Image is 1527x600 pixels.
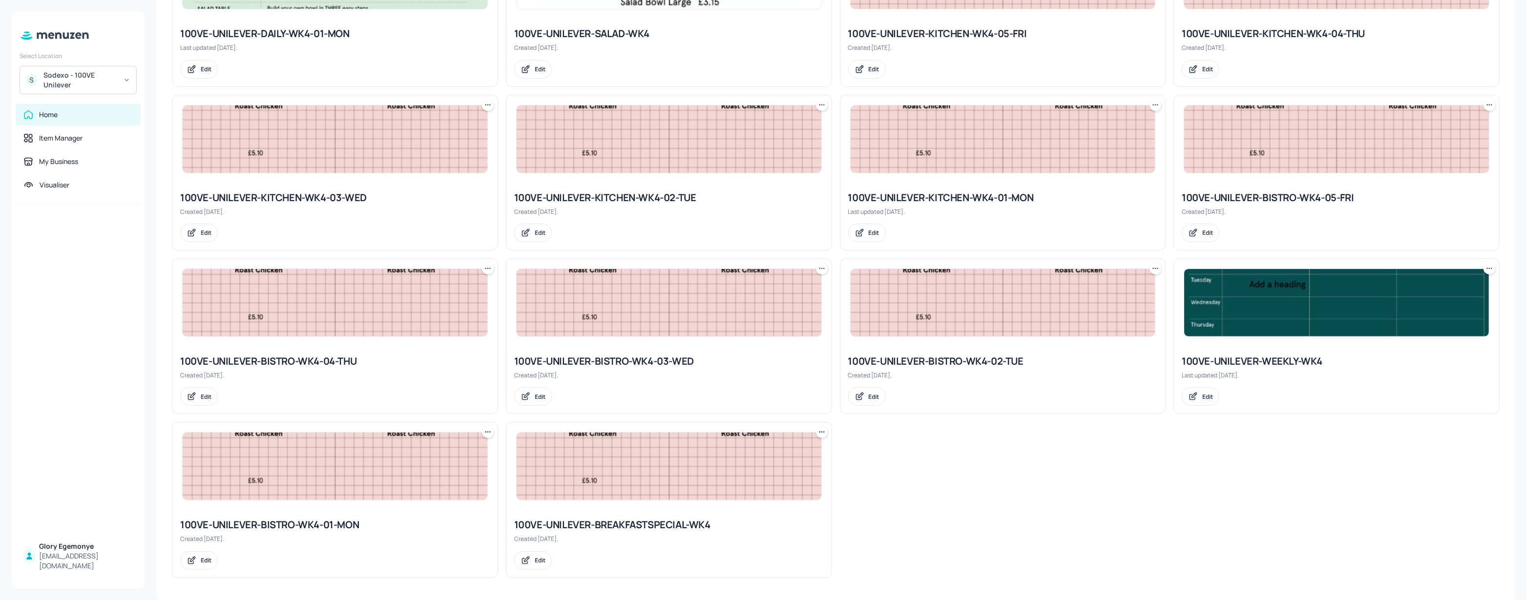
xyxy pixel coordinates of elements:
[514,27,824,41] div: 100VE-UNILEVER-SALAD-WK4
[43,70,117,90] div: Sodexo - 100VE Unilever
[180,191,490,205] div: 100VE-UNILEVER-KITCHEN-WK4-03-WED
[201,393,211,401] div: Edit
[869,228,879,237] div: Edit
[1182,371,1491,379] div: Last updated [DATE].
[183,433,487,500] img: 2025-08-30-1756546222576n0m0l4jn65j.jpeg
[848,207,1158,216] div: Last updated [DATE].
[201,228,211,237] div: Edit
[26,74,38,86] div: S
[869,393,879,401] div: Edit
[39,133,83,143] div: Item Manager
[39,541,133,551] div: Glory Egemonye
[517,433,821,500] img: 2025-08-30-1756546222576n0m0l4jn65j.jpeg
[514,535,824,543] div: Created [DATE].
[514,191,824,205] div: 100VE-UNILEVER-KITCHEN-WK4-02-TUE
[514,518,824,532] div: 100VE-UNILEVER-BREAKFASTSPECIAL-WK4
[1202,228,1213,237] div: Edit
[1202,393,1213,401] div: Edit
[1184,269,1489,336] img: 2025-09-16-1758021826337py4vtrarea.jpeg
[180,43,490,52] div: Last updated [DATE].
[183,105,487,173] img: 2025-08-30-1756546222576n0m0l4jn65j.jpeg
[514,43,824,52] div: Created [DATE].
[201,65,211,73] div: Edit
[535,228,545,237] div: Edit
[848,191,1158,205] div: 100VE-UNILEVER-KITCHEN-WK4-01-MON
[514,371,824,379] div: Created [DATE].
[848,43,1158,52] div: Created [DATE].
[535,65,545,73] div: Edit
[851,105,1155,173] img: 2025-08-30-1756546222576n0m0l4jn65j.jpeg
[180,535,490,543] div: Created [DATE].
[40,180,69,190] div: Visualiser
[1182,27,1491,41] div: 100VE-UNILEVER-KITCHEN-WK4-04-THU
[180,27,490,41] div: 100VE-UNILEVER-DAILY-WK4-01-MON
[180,518,490,532] div: 100VE-UNILEVER-BISTRO-WK4-01-MON
[848,371,1158,379] div: Created [DATE].
[1202,65,1213,73] div: Edit
[535,556,545,564] div: Edit
[517,269,821,336] img: 2025-08-30-1756546222576n0m0l4jn65j.jpeg
[39,110,58,120] div: Home
[1182,43,1491,52] div: Created [DATE].
[514,207,824,216] div: Created [DATE].
[848,354,1158,368] div: 100VE-UNILEVER-BISTRO-WK4-02-TUE
[1182,354,1491,368] div: 100VE-UNILEVER-WEEKLY-WK4
[514,354,824,368] div: 100VE-UNILEVER-BISTRO-WK4-03-WED
[201,556,211,564] div: Edit
[180,371,490,379] div: Created [DATE].
[39,551,133,571] div: [EMAIL_ADDRESS][DOMAIN_NAME]
[869,65,879,73] div: Edit
[180,207,490,216] div: Created [DATE].
[1182,191,1491,205] div: 100VE-UNILEVER-BISTRO-WK4-05-FRI
[851,269,1155,336] img: 2025-08-30-1756546222576n0m0l4jn65j.jpeg
[517,105,821,173] img: 2025-08-30-1756546222576n0m0l4jn65j.jpeg
[183,269,487,336] img: 2025-08-30-1756546222576n0m0l4jn65j.jpeg
[20,52,137,60] div: Select Location
[1182,207,1491,216] div: Created [DATE].
[535,393,545,401] div: Edit
[848,27,1158,41] div: 100VE-UNILEVER-KITCHEN-WK4-05-FRI
[39,157,78,166] div: My Business
[1184,105,1489,173] img: 2025-08-30-1756546222576n0m0l4jn65j.jpeg
[180,354,490,368] div: 100VE-UNILEVER-BISTRO-WK4-04-THU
